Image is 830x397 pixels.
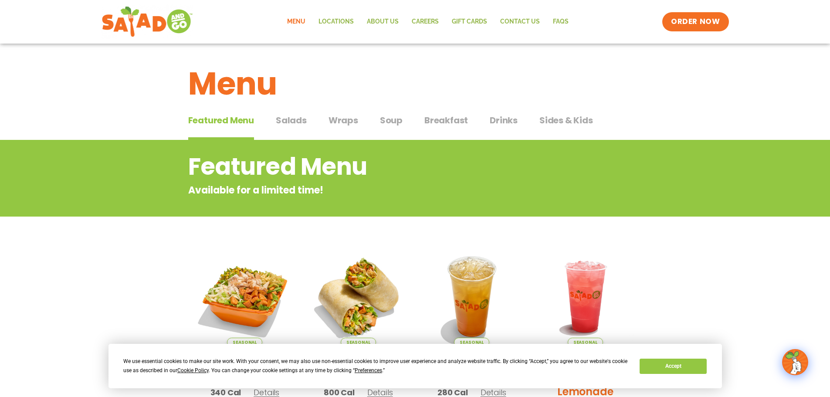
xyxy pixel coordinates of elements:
img: new-SAG-logo-768×292 [102,4,193,39]
span: Preferences [355,367,382,373]
img: Product photo for Apple Cider Lemonade [422,246,522,347]
div: Cookie Consent Prompt [108,344,722,388]
a: About Us [360,12,405,32]
span: Seasonal [454,338,489,347]
a: Menu [281,12,312,32]
img: Product photo for Southwest Harvest Salad [195,246,295,347]
span: Seasonal [227,338,262,347]
h2: Featured Menu [188,149,572,184]
span: Featured Menu [188,114,254,127]
img: Product photo for Southwest Harvest Wrap [308,246,409,347]
span: ORDER NOW [671,17,720,27]
p: Available for a limited time! [188,183,572,197]
nav: Menu [281,12,575,32]
span: Wraps [329,114,358,127]
span: Salads [276,114,307,127]
a: Contact Us [494,12,546,32]
span: Seasonal [341,338,376,347]
span: Seasonal [568,338,603,347]
a: ORDER NOW [662,12,728,31]
img: Product photo for Blackberry Bramble Lemonade [535,246,636,347]
a: Locations [312,12,360,32]
span: Sides & Kids [539,114,593,127]
div: Tabbed content [188,111,642,140]
a: FAQs [546,12,575,32]
span: Cookie Policy [177,367,209,373]
span: Breakfast [424,114,468,127]
span: Soup [380,114,403,127]
div: We use essential cookies to make our site work. With your consent, we may also use non-essential ... [123,357,629,375]
h1: Menu [188,60,642,107]
img: wpChatIcon [783,350,807,374]
span: Drinks [490,114,518,127]
a: GIFT CARDS [445,12,494,32]
a: Careers [405,12,445,32]
button: Accept [640,359,707,374]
